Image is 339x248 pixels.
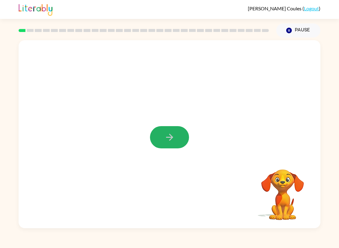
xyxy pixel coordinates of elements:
[248,5,320,11] div: ( )
[304,5,319,11] a: Logout
[19,2,52,16] img: Literably
[248,5,302,11] span: [PERSON_NAME] Coules
[252,160,313,221] video: Your browser must support playing .mp4 files to use Literably. Please try using another browser.
[276,23,320,37] button: Pause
